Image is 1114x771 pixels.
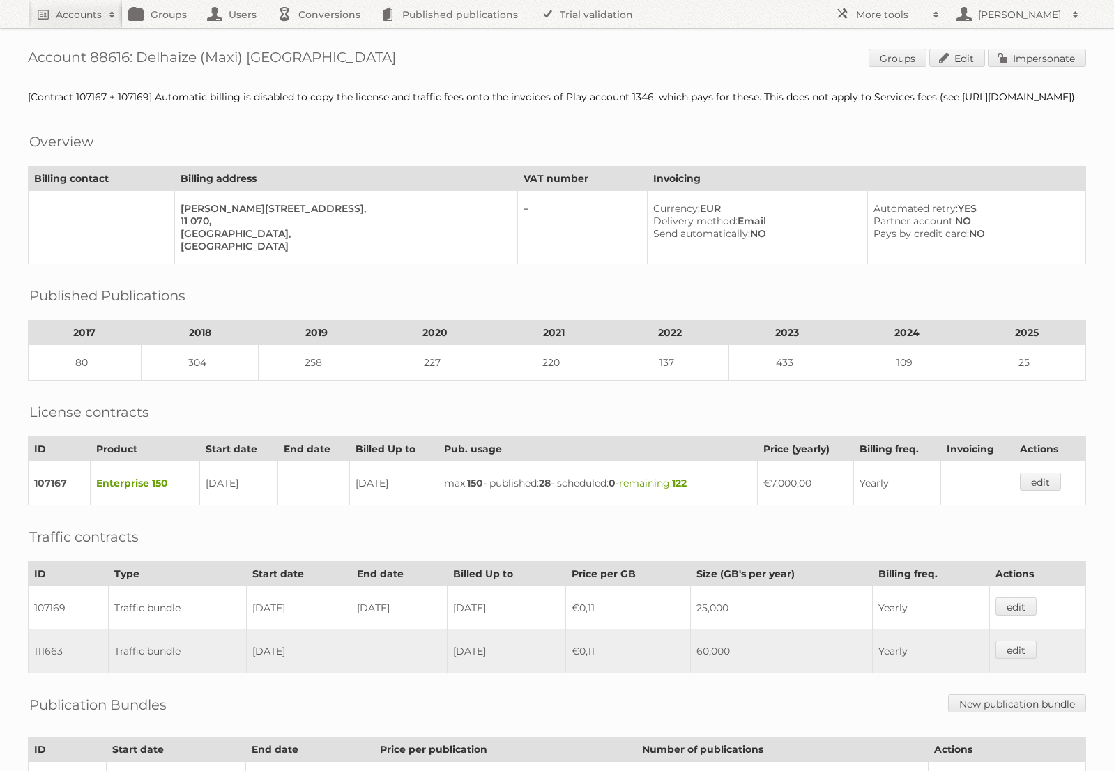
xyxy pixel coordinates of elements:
[181,215,506,227] div: 11 070,
[929,49,985,67] a: Edit
[29,738,107,762] th: ID
[28,91,1086,103] div: [Contract 107167 + 107169] Automatic billing is disabled to copy the license and traffic fees ont...
[29,586,109,630] td: 107169
[349,437,438,461] th: Billed Up to
[351,586,447,630] td: [DATE]
[496,345,611,381] td: 220
[672,477,687,489] strong: 122
[948,694,1086,712] a: New publication bundle
[246,586,351,630] td: [DATE]
[90,461,199,505] td: Enterprise 150
[872,586,989,630] td: Yearly
[873,202,958,215] span: Automated retry:
[29,437,91,461] th: ID
[728,345,846,381] td: 433
[873,202,1074,215] div: YES
[995,641,1037,659] a: edit
[869,49,926,67] a: Groups
[653,227,856,240] div: NO
[277,437,349,461] th: End date
[141,321,259,345] th: 2018
[653,227,750,240] span: Send automatically:
[29,402,149,422] h2: License contracts
[29,461,91,505] td: 107167
[29,629,109,673] td: 111663
[259,321,374,345] th: 2019
[259,345,374,381] td: 258
[199,461,277,505] td: [DATE]
[199,437,277,461] th: Start date
[181,202,506,215] div: [PERSON_NAME][STREET_ADDRESS],
[181,227,506,240] div: [GEOGRAPHIC_DATA],
[636,738,928,762] th: Number of publications
[109,629,247,673] td: Traffic bundle
[853,437,940,461] th: Billing freq.
[653,202,700,215] span: Currency:
[29,694,167,715] h2: Publication Bundles
[653,215,856,227] div: Email
[246,562,351,586] th: Start date
[448,562,566,586] th: Billed Up to
[29,321,142,345] th: 2017
[539,477,551,489] strong: 28
[56,8,102,22] h2: Accounts
[872,629,989,673] td: Yearly
[873,227,969,240] span: Pays by credit card:
[691,562,872,586] th: Size (GB's per year)
[90,437,199,461] th: Product
[873,215,1074,227] div: NO
[873,215,955,227] span: Partner account:
[691,629,872,673] td: 60,000
[1020,473,1061,491] a: edit
[611,345,729,381] td: 137
[565,562,691,586] th: Price per GB
[846,345,968,381] td: 109
[565,586,691,630] td: €0,11
[653,202,856,215] div: EUR
[647,167,1085,191] th: Invoicing
[941,437,1014,461] th: Invoicing
[181,240,506,252] div: [GEOGRAPHIC_DATA]
[873,227,1074,240] div: NO
[351,562,447,586] th: End date
[928,738,1085,762] th: Actions
[106,738,245,762] th: Start date
[968,345,1086,381] td: 25
[728,321,846,345] th: 2023
[28,49,1086,70] h1: Account 88616: Delhaize (Maxi) [GEOGRAPHIC_DATA]
[29,285,185,306] h2: Published Publications
[975,8,1065,22] h2: [PERSON_NAME]
[174,167,517,191] th: Billing address
[653,215,738,227] span: Delivery method:
[517,191,647,264] td: –
[989,562,1085,586] th: Actions
[609,477,616,489] strong: 0
[109,586,247,630] td: Traffic bundle
[758,461,854,505] td: €7.000,00
[29,167,175,191] th: Billing contact
[872,562,989,586] th: Billing freq.
[846,321,968,345] th: 2024
[856,8,926,22] h2: More tools
[141,345,259,381] td: 304
[448,586,566,630] td: [DATE]
[496,321,611,345] th: 2021
[109,562,247,586] th: Type
[29,526,139,547] h2: Traffic contracts
[853,461,940,505] td: Yearly
[438,437,758,461] th: Pub. usage
[995,597,1037,616] a: edit
[29,562,109,586] th: ID
[619,477,687,489] span: remaining:
[349,461,438,505] td: [DATE]
[611,321,729,345] th: 2022
[29,131,93,152] h2: Overview
[691,586,872,630] td: 25,000
[758,437,854,461] th: Price (yearly)
[246,629,351,673] td: [DATE]
[29,345,142,381] td: 80
[374,321,496,345] th: 2020
[245,738,374,762] th: End date
[448,629,566,673] td: [DATE]
[565,629,691,673] td: €0,11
